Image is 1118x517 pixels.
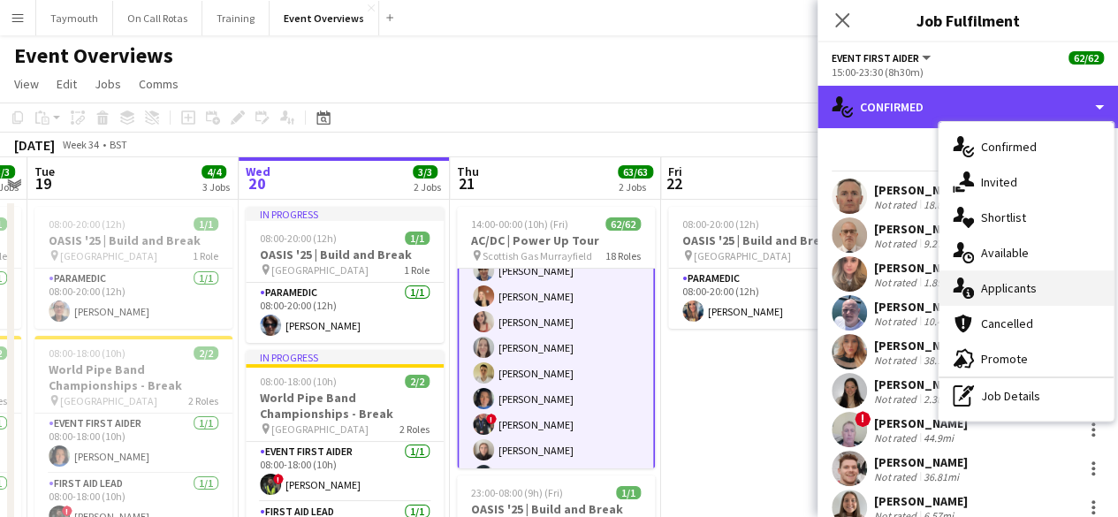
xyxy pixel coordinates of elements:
[939,306,1114,341] div: Cancelled
[62,506,72,516] span: !
[60,394,157,407] span: [GEOGRAPHIC_DATA]
[413,165,437,179] span: 3/3
[49,346,125,360] span: 08:00-18:00 (10h)
[260,232,337,245] span: 08:00-20:00 (12h)
[874,276,920,289] div: Not rated
[405,375,430,388] span: 2/2
[34,163,55,179] span: Tue
[832,51,933,65] button: Event First Aider
[246,350,444,364] div: In progress
[188,394,218,407] span: 2 Roles
[87,72,128,95] a: Jobs
[36,1,113,35] button: Taymouth
[14,76,39,92] span: View
[193,249,218,262] span: 1 Role
[682,217,759,231] span: 08:00-20:00 (12h)
[832,65,1104,79] div: 15:00-23:30 (8h30m)
[34,269,232,329] app-card-role: Paramedic1/108:00-20:00 (12h)[PERSON_NAME]
[139,76,179,92] span: Comms
[57,76,77,92] span: Edit
[7,72,46,95] a: View
[246,163,270,179] span: Wed
[920,315,962,328] div: 10.42mi
[110,138,127,151] div: BST
[246,283,444,343] app-card-role: Paramedic1/108:00-20:00 (12h)[PERSON_NAME]
[874,376,968,392] div: [PERSON_NAME]
[874,237,920,250] div: Not rated
[246,442,444,502] app-card-role: Event First Aider1/108:00-18:00 (10h)![PERSON_NAME]
[874,454,968,470] div: [PERSON_NAME]
[414,180,441,194] div: 2 Jobs
[14,136,55,154] div: [DATE]
[874,315,920,328] div: Not rated
[818,9,1118,32] h3: Job Fulfilment
[874,182,968,198] div: [PERSON_NAME]
[14,42,173,69] h1: Event Overviews
[194,346,218,360] span: 2/2
[920,198,962,211] div: 18.84mi
[271,263,369,277] span: [GEOGRAPHIC_DATA]
[920,470,962,483] div: 36.81mi
[605,217,641,231] span: 62/62
[694,249,791,262] span: [GEOGRAPHIC_DATA]
[60,249,157,262] span: [GEOGRAPHIC_DATA]
[483,249,592,262] span: Scottish Gas Murrayfield
[457,501,655,517] h3: OASIS '25 | Build and Break
[874,431,920,445] div: Not rated
[665,173,682,194] span: 22
[270,1,379,35] button: Event Overviews
[618,165,653,179] span: 63/63
[405,232,430,245] span: 1/1
[874,299,968,315] div: [PERSON_NAME]
[855,411,871,427] span: !
[471,486,563,499] span: 23:00-08:00 (9h) (Fri)
[486,414,497,424] span: !
[832,51,919,65] span: Event First Aider
[34,361,232,393] h3: World Pipe Band Championships - Break
[471,217,568,231] span: 14:00-00:00 (10h) (Fri)
[202,180,230,194] div: 3 Jobs
[668,232,866,248] h3: OASIS '25 | Build and Break
[202,1,270,35] button: Training
[32,173,55,194] span: 19
[939,341,1114,376] div: Promote
[668,163,682,179] span: Fri
[668,269,866,329] app-card-role: Paramedic1/108:00-20:00 (12h)[PERSON_NAME]
[34,232,232,248] h3: OASIS '25 | Build and Break
[920,276,957,289] div: 1.85mi
[616,486,641,499] span: 1/1
[273,474,284,484] span: !
[246,207,444,221] div: In progress
[49,72,84,95] a: Edit
[605,249,641,262] span: 18 Roles
[49,217,125,231] span: 08:00-20:00 (12h)
[243,173,270,194] span: 20
[260,375,337,388] span: 08:00-18:00 (10h)
[874,493,968,509] div: [PERSON_NAME]
[619,180,652,194] div: 2 Jobs
[874,198,920,211] div: Not rated
[874,392,920,406] div: Not rated
[920,431,957,445] div: 44.9mi
[246,207,444,343] app-job-card: In progress08:00-20:00 (12h)1/1OASIS '25 | Build and Break [GEOGRAPHIC_DATA]1 RoleParamedic1/108:...
[399,422,430,436] span: 2 Roles
[939,270,1114,306] div: Applicants
[818,86,1118,128] div: Confirmed
[113,1,202,35] button: On Call Rotas
[457,207,655,468] app-job-card: 14:00-00:00 (10h) (Fri)62/62AC/DC | Power Up Tour Scottish Gas Murrayfield18 Roles[PERSON_NAME][P...
[132,72,186,95] a: Comms
[874,221,968,237] div: [PERSON_NAME]
[668,207,866,329] app-job-card: 08:00-20:00 (12h)1/1OASIS '25 | Build and Break [GEOGRAPHIC_DATA]1 RoleParamedic1/108:00-20:00 (1...
[939,129,1114,164] div: Confirmed
[939,200,1114,235] div: Shortlist
[34,207,232,329] app-job-card: 08:00-20:00 (12h)1/1OASIS '25 | Build and Break [GEOGRAPHIC_DATA]1 RoleParamedic1/108:00-20:00 (1...
[95,76,121,92] span: Jobs
[920,392,957,406] div: 2.38mi
[939,378,1114,414] div: Job Details
[271,422,369,436] span: [GEOGRAPHIC_DATA]
[34,414,232,474] app-card-role: Event First Aider1/108:00-18:00 (10h)[PERSON_NAME]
